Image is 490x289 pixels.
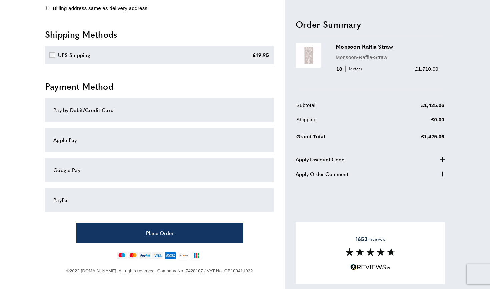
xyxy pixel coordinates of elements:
td: Shipping [296,115,378,128]
button: Place Order [76,223,243,243]
span: Apply Order Comment [296,170,348,178]
img: paypal [139,252,151,259]
div: 18 [336,65,364,73]
span: Apply Discount Code [296,155,344,163]
img: jcb [191,252,202,259]
span: £1,710.00 [415,66,438,71]
img: american-express [165,252,176,259]
img: mastercard [128,252,138,259]
div: UPS Shipping [58,51,91,59]
td: Subtotal [296,101,378,114]
h2: Shipping Methods [45,28,274,40]
span: Billing address same as delivery address [53,5,147,11]
td: Grand Total [296,131,378,145]
img: Monsoon Raffia Straw [296,43,321,68]
input: Billing address same as delivery address [46,6,50,10]
img: Reviews section [345,248,395,256]
span: Meters [345,66,364,72]
div: PayPal [53,196,266,204]
div: Pay by Debit/Credit Card [53,106,266,114]
div: £19.95 [252,51,269,59]
img: visa [152,252,163,259]
td: £1,425.06 [379,101,444,114]
td: £0.00 [379,115,444,128]
div: Google Pay [53,166,266,174]
img: maestro [117,252,127,259]
div: Apple Pay [53,136,266,144]
img: discover [178,252,189,259]
p: Monsoon-Raffia-Straw [336,53,438,61]
td: £1,425.06 [379,131,444,145]
span: reviews [356,236,385,242]
h3: Monsoon Raffia Straw [336,43,438,50]
strong: 1653 [356,235,367,243]
h2: Payment Method [45,80,274,92]
h2: Order Summary [296,18,445,30]
span: ©2022 [DOMAIN_NAME]. All rights reserved. Company No. 7428107 / VAT No. GB109411932 [66,268,253,273]
img: Reviews.io 5 stars [350,264,390,270]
